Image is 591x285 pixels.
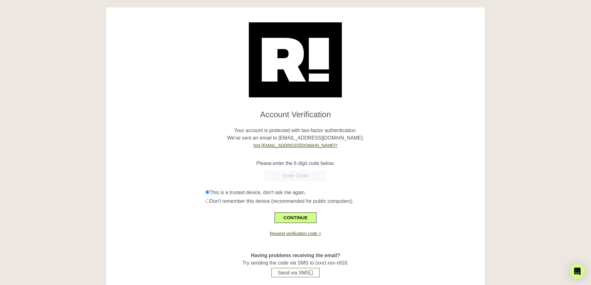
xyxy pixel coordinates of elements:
[205,189,480,196] div: This is a trusted device, don't ask me again.
[205,198,480,205] div: Don't remember this device (recommended for public computers).
[111,237,480,277] div: Try sending the code via SMS to (xxx) xxx-x916.
[111,119,480,149] p: Your account is protected with two-factor authentication. We've sent an email to [EMAIL_ADDRESS][...
[111,160,480,167] p: Please enter the 6 digit code below.
[271,268,320,277] button: Send via SMS
[270,231,321,236] a: Resend verification code >
[275,212,316,223] button: CONTINUE
[111,105,480,119] h1: Account Verification
[249,22,342,97] img: Retention.com
[253,143,338,148] a: Not [EMAIL_ADDRESS][DOMAIN_NAME]?
[264,170,326,181] input: Enter Code
[251,253,340,258] span: Having problems receiving the email?
[570,264,585,279] div: Open Intercom Messenger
